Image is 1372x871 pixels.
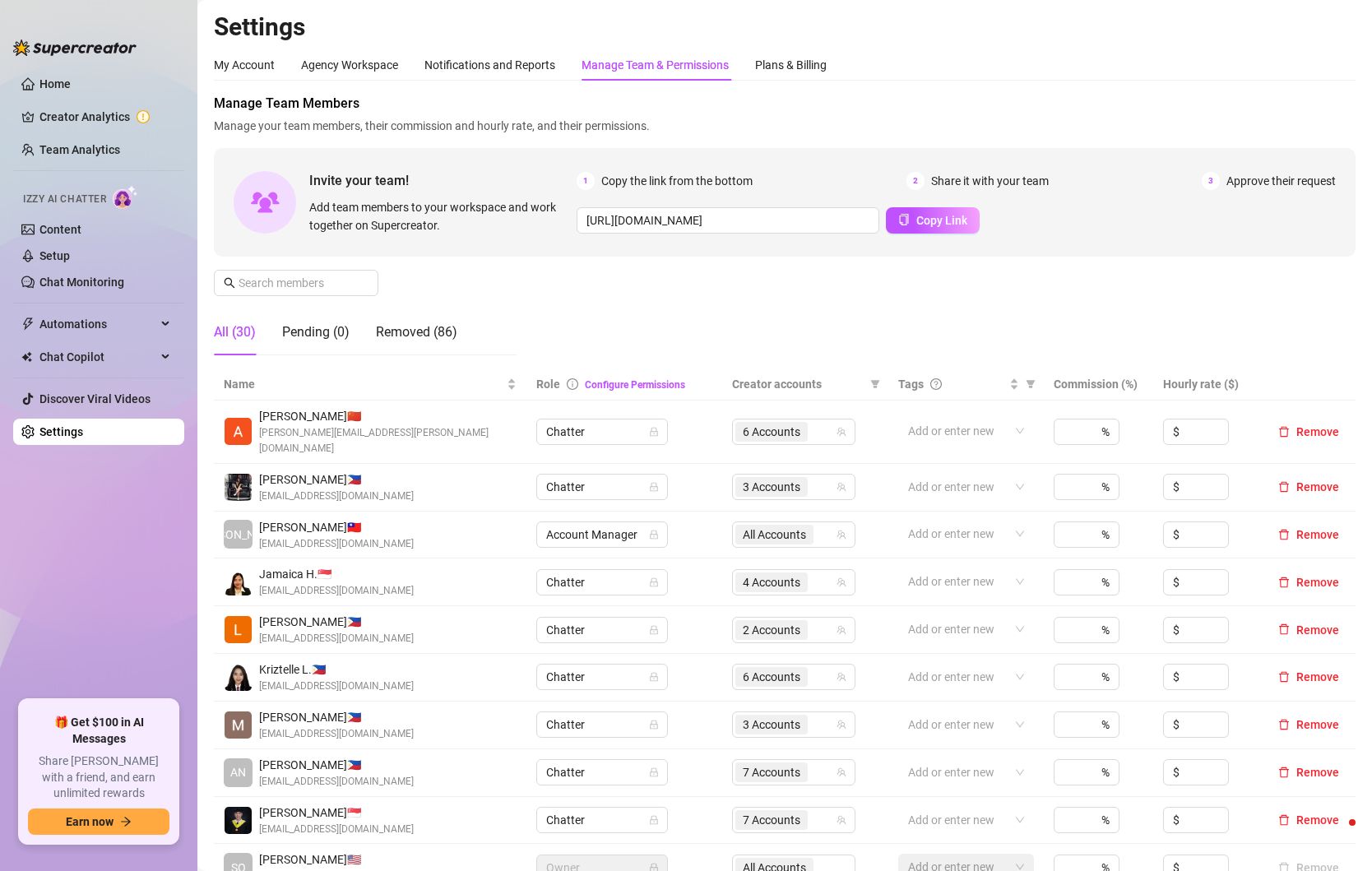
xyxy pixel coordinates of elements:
span: team [837,577,846,587]
span: Remove [1296,813,1339,827]
span: filter [870,379,880,389]
span: [PERSON_NAME] 🇵🇭 [259,708,414,726]
span: 4 Accounts [743,573,800,591]
span: delete [1278,814,1290,826]
span: Add team members to your workspace and work together on Supercreator. [309,198,570,234]
span: team [837,767,846,777]
span: lock [649,427,659,437]
span: delete [1278,767,1290,778]
span: [EMAIL_ADDRESS][DOMAIN_NAME] [259,774,414,790]
span: filter [1026,379,1036,389]
span: lock [649,577,659,587]
span: [EMAIL_ADDRESS][DOMAIN_NAME] [259,679,414,694]
span: team [837,720,846,730]
span: Copy the link from the bottom [601,172,753,190]
button: Remove [1272,667,1346,687]
span: team [837,482,846,492]
a: Settings [39,425,83,438]
span: lock [649,625,659,635]
span: 3 Accounts [735,715,808,734]
span: Manage your team members, their commission and hourly rate, and their permissions. [214,117,1356,135]
span: Manage Team Members [214,94,1356,114]
span: 7 Accounts [735,810,808,830]
span: Chatter [546,419,658,444]
span: question-circle [930,378,942,390]
span: [PERSON_NAME] 🇺🇸 [259,850,414,869]
span: Invite your team! [309,170,577,191]
span: team [837,625,846,635]
img: Chat Copilot [21,351,32,363]
img: Jamaica Hurtado [225,568,252,595]
img: Adrian Custodio [225,418,252,445]
img: AI Chatter [113,185,138,209]
span: team [837,672,846,682]
span: 1 [577,172,595,190]
div: Removed (86) [376,322,457,342]
span: Approve their request [1226,172,1336,190]
span: Chatter [546,808,658,832]
span: All Accounts [735,525,813,544]
span: [EMAIL_ADDRESS][DOMAIN_NAME] [259,631,414,646]
span: team [837,427,846,437]
span: [PERSON_NAME] 🇵🇭 [259,613,414,631]
button: Earn nowarrow-right [28,808,169,835]
span: thunderbolt [21,317,35,331]
button: Remove [1272,525,1346,544]
button: Remove [1272,762,1346,782]
span: delete [1278,481,1290,493]
span: Chatter [546,475,658,499]
span: [EMAIL_ADDRESS][DOMAIN_NAME] [259,583,414,599]
span: Remove [1296,718,1339,731]
span: Earn now [66,815,114,828]
span: Jamaica H. 🇸🇬 [259,565,414,583]
span: 4 Accounts [735,572,808,592]
span: lock [649,482,659,492]
span: search [224,277,235,289]
button: Remove [1272,810,1346,830]
span: arrow-right [120,816,132,827]
span: delete [1278,426,1290,438]
div: Notifications and Reports [424,56,555,74]
div: Plans & Billing [755,56,827,74]
span: filter [1022,372,1039,396]
span: Remove [1296,425,1339,438]
span: AN [230,763,246,781]
span: Remove [1296,480,1339,493]
span: [PERSON_NAME] 🇵🇭 [259,470,414,489]
button: Remove [1272,572,1346,592]
span: Share it with your team [931,172,1049,190]
th: Name [214,368,526,401]
span: Name [224,375,503,393]
span: Copy Link [916,214,967,227]
a: Setup [39,249,70,262]
span: delete [1278,577,1290,588]
div: All (30) [214,322,256,342]
span: 7 Accounts [743,763,800,781]
span: Creator accounts [732,375,864,393]
span: Chat Copilot [39,344,156,370]
span: lock [649,767,659,777]
img: logo-BBDzfeDw.svg [13,39,137,56]
button: Remove [1272,715,1346,734]
img: Mariane Subia [225,711,252,739]
span: 2 Accounts [735,620,808,640]
span: [PERSON_NAME] 🇵🇭 [259,756,414,774]
span: 6 Accounts [735,422,808,442]
span: 3 Accounts [743,478,800,496]
span: lock [649,720,659,730]
span: 6 Accounts [735,667,808,687]
span: Chatter [546,665,658,689]
a: Team Analytics [39,143,120,156]
span: Remove [1296,623,1339,637]
span: 3 Accounts [743,716,800,734]
span: 3 Accounts [735,477,808,497]
span: 7 Accounts [735,762,808,782]
span: Role [536,378,560,391]
span: lock [649,530,659,540]
input: Search members [239,274,355,292]
span: [EMAIL_ADDRESS][DOMAIN_NAME] [259,536,414,552]
span: [PERSON_NAME] [194,526,282,544]
span: [PERSON_NAME][EMAIL_ADDRESS][PERSON_NAME][DOMAIN_NAME] [259,425,517,456]
span: Chatter [546,570,658,595]
span: delete [1278,529,1290,540]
